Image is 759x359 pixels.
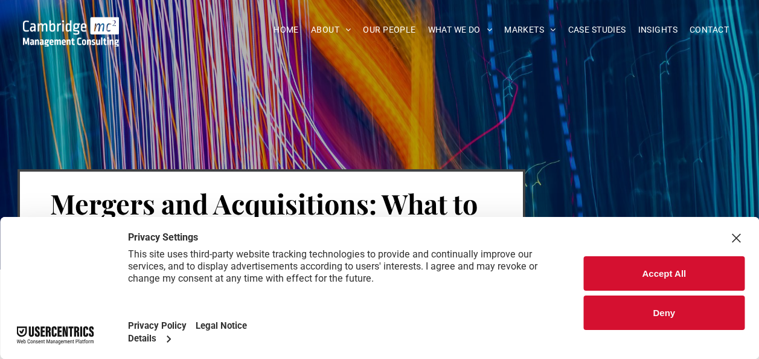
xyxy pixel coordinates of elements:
a: WHAT WE DO [422,21,499,39]
a: HOME [267,21,305,39]
a: OUR PEOPLE [357,21,421,39]
a: ABOUT [305,21,357,39]
a: CASE STUDIES [562,21,632,39]
a: Mergers and Acquisitions: What to Know Before Starting a TSA [23,19,120,31]
a: CONTACT [684,21,735,39]
h1: Mergers and Acquisitions: What to Know before Starting a TSA [50,189,493,245]
img: Go to Homepage [23,17,120,47]
a: INSIGHTS [632,21,684,39]
a: MARKETS [498,21,562,39]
